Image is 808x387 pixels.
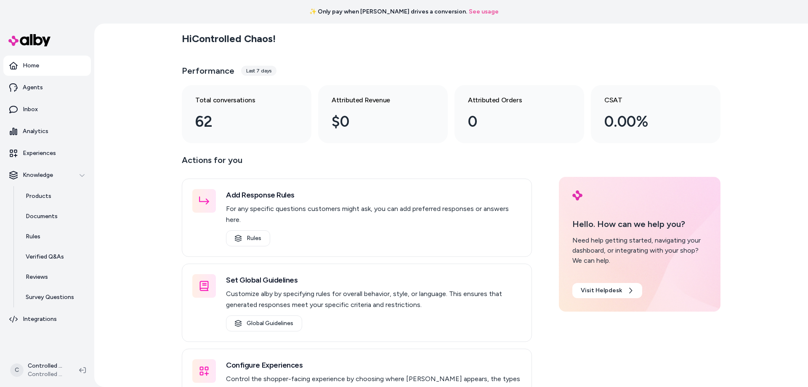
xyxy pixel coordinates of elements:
[309,8,467,16] span: ✨ Only pay when [PERSON_NAME] drives a conversion.
[182,153,532,173] p: Actions for you
[3,165,91,185] button: Knowledge
[23,171,53,179] p: Knowledge
[8,34,50,46] img: alby Logo
[28,362,66,370] p: Controlled Chaos Shopify
[182,32,276,45] h2: Hi Controlled Chaos !
[26,192,51,200] p: Products
[195,110,284,133] div: 62
[604,110,694,133] div: 0.00%
[3,99,91,120] a: Inbox
[604,95,694,105] h3: CSAT
[468,95,557,105] h3: Attributed Orders
[23,149,56,157] p: Experiences
[182,85,311,143] a: Total conversations 62
[572,235,707,266] div: Need help getting started, navigating your dashboard, or integrating with your shop? We can help.
[26,293,74,302] p: Survey Questions
[26,212,58,221] p: Documents
[17,247,91,267] a: Verified Q&As
[318,85,448,143] a: Attributed Revenue $0
[182,65,234,77] h3: Performance
[572,218,707,230] p: Hello. How can we help you?
[226,315,302,331] a: Global Guidelines
[3,77,91,98] a: Agents
[26,232,40,241] p: Rules
[10,363,24,377] span: C
[332,95,421,105] h3: Attributed Revenue
[226,203,521,225] p: For any specific questions customers might ask, you can add preferred responses or answers here.
[572,283,642,298] a: Visit Helpdesk
[226,288,521,310] p: Customize alby by specifying rules for overall behavior, style, or language. This ensures that ge...
[17,186,91,206] a: Products
[454,85,584,143] a: Attributed Orders 0
[17,206,91,227] a: Documents
[3,56,91,76] a: Home
[26,253,64,261] p: Verified Q&As
[28,370,66,379] span: Controlled Chaos
[3,121,91,141] a: Analytics
[241,66,276,76] div: Last 7 days
[3,309,91,329] a: Integrations
[332,110,421,133] div: $0
[226,274,521,286] h3: Set Global Guidelines
[591,85,720,143] a: CSAT 0.00%
[469,8,499,16] a: See usage
[5,357,72,384] button: CControlled Chaos ShopifyControlled Chaos
[23,61,39,70] p: Home
[468,110,557,133] div: 0
[17,267,91,287] a: Reviews
[23,105,38,114] p: Inbox
[17,287,91,307] a: Survey Questions
[226,189,521,201] h3: Add Response Rules
[26,273,48,281] p: Reviews
[226,359,521,371] h3: Configure Experiences
[23,83,43,92] p: Agents
[226,230,270,246] a: Rules
[17,227,91,247] a: Rules
[23,315,57,323] p: Integrations
[195,95,284,105] h3: Total conversations
[3,143,91,163] a: Experiences
[23,127,48,136] p: Analytics
[572,190,582,200] img: alby Logo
